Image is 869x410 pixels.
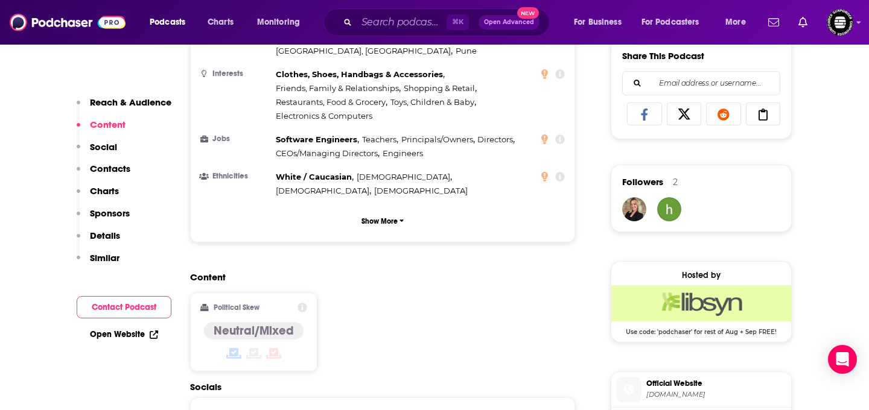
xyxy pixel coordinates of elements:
span: , [276,81,401,95]
span: Principals/Owners [401,134,473,144]
span: Use code: 'podchaser' for rest of Aug + Sep FREE! [611,321,791,336]
span: , [276,95,387,109]
h2: Content [190,271,565,283]
span: Software Engineers [276,134,357,144]
span: White / Caucasian [276,172,352,181]
span: For Business [574,14,622,31]
h4: Neutral/Mixed [214,323,294,338]
span: Engineers [383,148,423,158]
div: Search followers [622,71,780,95]
h2: Political Skew [214,303,259,312]
span: , [362,133,398,147]
span: , [477,133,515,147]
button: Reach & Audience [77,96,171,119]
span: , [276,68,445,81]
span: Friends, Family & Relationships [276,83,399,93]
input: Email address or username... [632,72,770,95]
span: Electronics & Computers [276,111,372,121]
div: Open Intercom Messenger [828,345,857,374]
h3: Jobs [200,135,271,143]
a: Share on Reddit [706,102,741,125]
span: New [517,7,539,19]
p: Similar [90,252,119,263]
span: , [401,133,475,147]
h2: Socials [190,381,575,393]
img: hsakahara [657,197,681,221]
span: Followers [622,176,663,188]
span: Open Advanced [484,19,534,25]
div: 2 [673,177,678,188]
span: [DEMOGRAPHIC_DATA] [276,186,369,195]
span: advancedmanufacturing.org [646,390,786,399]
span: ⌘ K [447,14,469,30]
div: Hosted by [611,270,791,280]
span: Teachers [362,134,396,144]
span: , [276,147,380,160]
span: , [276,133,359,147]
h3: Share This Podcast [622,50,704,61]
span: [DEMOGRAPHIC_DATA] [357,172,450,181]
img: Podchaser - Follow, Share and Rate Podcasts [10,11,126,34]
span: [GEOGRAPHIC_DATA], [GEOGRAPHIC_DATA] [276,46,451,55]
h3: Interests [200,70,271,78]
p: Charts [90,185,119,197]
span: CEOs/Managing Directors [276,148,378,158]
span: , [404,81,477,95]
span: Official Website [646,378,786,389]
span: , [276,44,453,58]
button: Content [77,119,126,141]
a: Charts [200,13,241,32]
img: User Profile [827,9,853,36]
a: Libsyn Deal: Use code: 'podchaser' for rest of Aug + Sep FREE! [611,285,791,335]
button: open menu [249,13,316,32]
span: Directors [477,134,513,144]
span: Clothes, Shoes, Handbags & Accessories [276,69,443,79]
span: , [390,95,476,109]
p: Content [90,119,126,130]
button: Contact Podcast [77,296,171,318]
p: Reach & Audience [90,96,171,108]
span: More [725,14,746,31]
h3: Ethnicities [200,172,271,180]
a: Open Website [90,329,158,339]
span: Podcasts [150,14,185,31]
button: Details [77,230,120,252]
button: Social [77,141,117,163]
a: Share on Facebook [627,102,662,125]
button: Contacts [77,163,130,185]
span: , [276,184,371,198]
span: Restaurants, Food & Grocery [276,97,386,107]
span: Charts [208,14,234,31]
button: open menu [634,13,717,32]
button: open menu [141,13,201,32]
p: Contacts [90,163,130,174]
span: Logged in as KarinaSabol [827,9,853,36]
a: Show notifications dropdown [794,12,812,33]
p: Show More [361,217,398,225]
span: Pune [456,46,477,55]
span: For Podcasters [641,14,699,31]
span: , [276,170,354,184]
a: Show notifications dropdown [763,12,784,33]
button: open menu [717,13,761,32]
button: Show profile menu [827,9,853,36]
span: Shopping & Retail [404,83,475,93]
img: rachelsyg [622,197,646,221]
p: Sponsors [90,207,130,219]
button: Open AdvancedNew [479,15,540,30]
a: Official Website[DOMAIN_NAME] [616,377,786,402]
input: Search podcasts, credits, & more... [357,13,447,32]
button: Sponsors [77,207,130,230]
p: Social [90,141,117,153]
p: Details [90,230,120,241]
a: Copy Link [746,102,781,125]
button: open menu [565,13,637,32]
img: Libsyn Deal: Use code: 'podchaser' for rest of Aug + Sep FREE! [611,285,791,321]
span: , [357,170,452,184]
span: Monitoring [257,14,300,31]
button: Show More [200,210,565,232]
div: Search podcasts, credits, & more... [335,8,561,36]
